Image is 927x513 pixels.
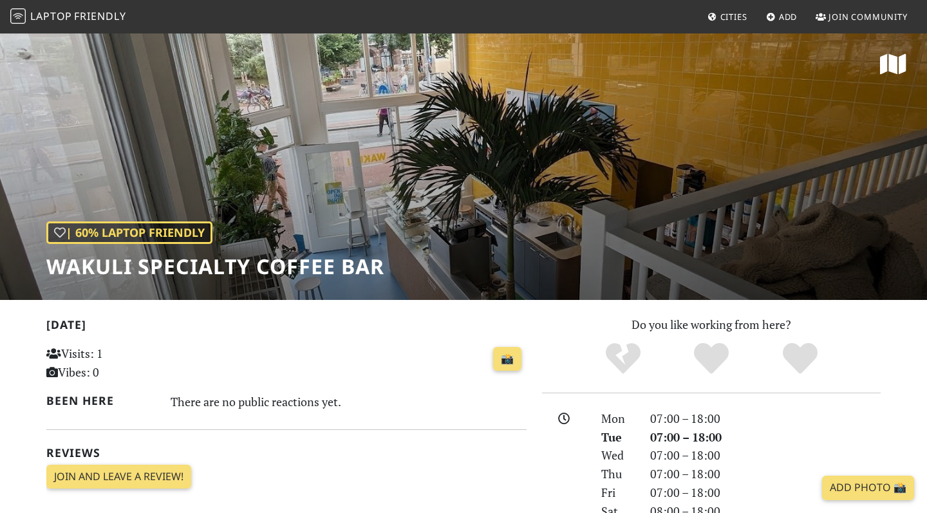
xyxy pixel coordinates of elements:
div: 07:00 – 18:00 [642,428,888,447]
a: 📸 [493,347,521,371]
div: | 60% Laptop Friendly [46,221,212,244]
span: Laptop [30,9,72,23]
div: No [579,341,668,377]
h2: Reviews [46,446,527,460]
div: Yes [667,341,756,377]
span: Cities [720,11,747,23]
img: LaptopFriendly [10,8,26,24]
div: 07:00 – 18:00 [642,409,888,428]
div: Definitely! [756,341,845,377]
div: There are no public reactions yet. [171,391,527,412]
a: Add [761,5,803,28]
div: Tue [594,428,642,447]
div: 07:00 – 18:00 [642,483,888,502]
h2: Been here [46,394,155,407]
a: LaptopFriendly LaptopFriendly [10,6,126,28]
div: Mon [594,409,642,428]
p: Do you like working from here? [542,315,881,334]
p: Visits: 1 Vibes: 0 [46,344,196,382]
div: 07:00 – 18:00 [642,465,888,483]
div: Wed [594,446,642,465]
span: Add [779,11,798,23]
div: Thu [594,465,642,483]
a: Cities [702,5,753,28]
div: 07:00 – 18:00 [642,446,888,465]
a: Join and leave a review! [46,465,191,489]
span: Friendly [74,9,126,23]
h2: [DATE] [46,318,527,337]
div: Fri [594,483,642,502]
span: Join Community [829,11,908,23]
a: Add Photo 📸 [822,476,914,500]
h1: Wakuli specialty coffee bar [46,254,384,279]
a: Join Community [810,5,913,28]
